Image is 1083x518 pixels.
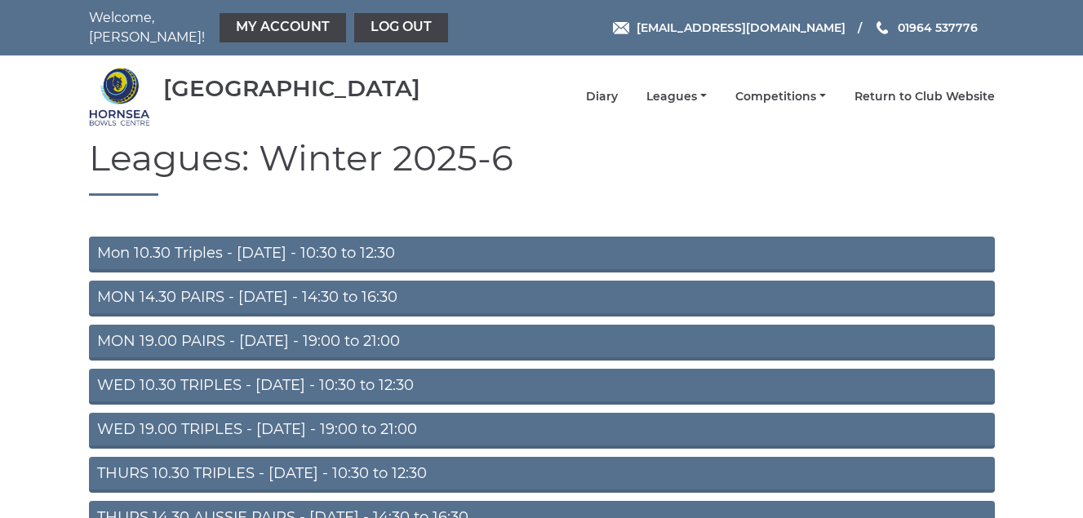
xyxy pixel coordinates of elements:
nav: Welcome, [PERSON_NAME]! [89,8,452,47]
a: Leagues [646,89,707,104]
h1: Leagues: Winter 2025-6 [89,138,995,196]
a: My Account [220,13,346,42]
div: [GEOGRAPHIC_DATA] [163,76,420,101]
a: Competitions [735,89,826,104]
img: Email [613,22,629,34]
img: Phone us [877,21,888,34]
a: THURS 10.30 TRIPLES - [DATE] - 10:30 to 12:30 [89,457,995,493]
a: WED 19.00 TRIPLES - [DATE] - 19:00 to 21:00 [89,413,995,449]
img: Hornsea Bowls Centre [89,66,150,127]
span: 01964 537776 [898,20,978,35]
a: WED 10.30 TRIPLES - [DATE] - 10:30 to 12:30 [89,369,995,405]
a: Mon 10.30 Triples - [DATE] - 10:30 to 12:30 [89,237,995,272]
span: [EMAIL_ADDRESS][DOMAIN_NAME] [637,20,846,35]
a: Diary [586,89,618,104]
a: MON 14.30 PAIRS - [DATE] - 14:30 to 16:30 [89,281,995,317]
a: Log out [354,13,448,42]
a: Return to Club Website [854,89,995,104]
a: Email [EMAIL_ADDRESS][DOMAIN_NAME] [613,19,846,37]
a: MON 19.00 PAIRS - [DATE] - 19:00 to 21:00 [89,325,995,361]
a: Phone us 01964 537776 [874,19,978,37]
